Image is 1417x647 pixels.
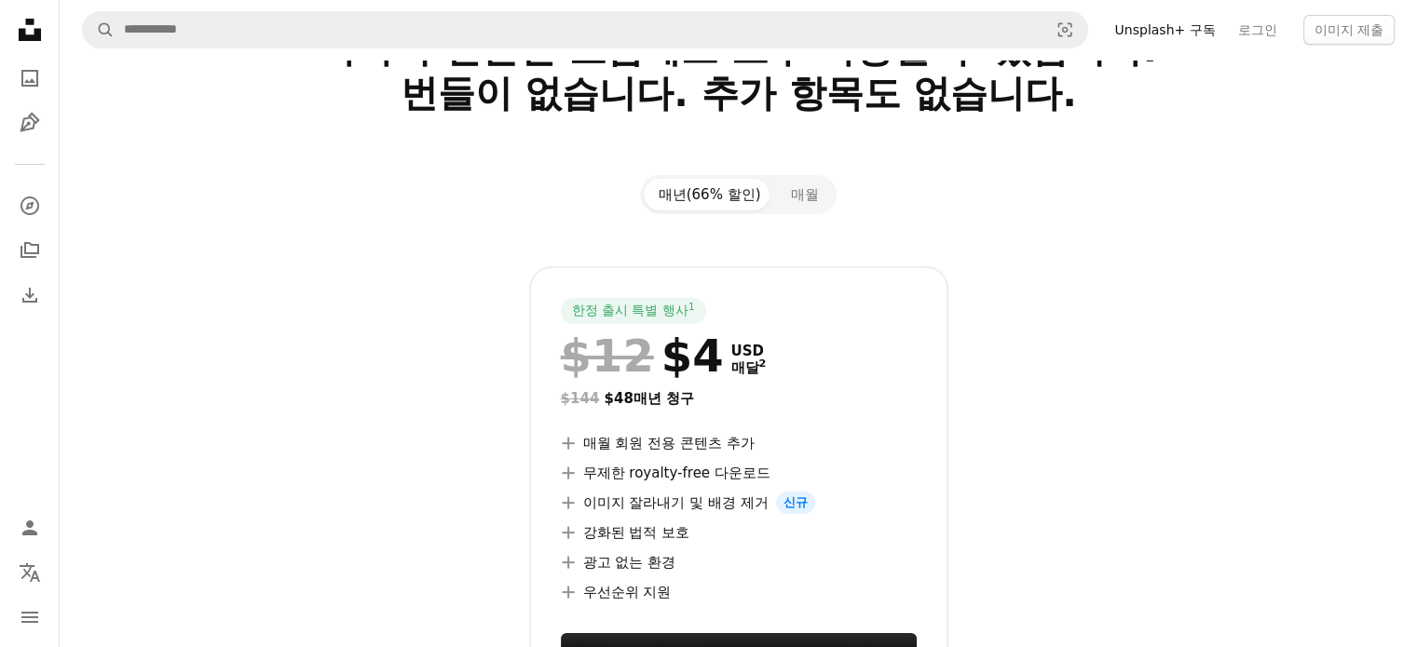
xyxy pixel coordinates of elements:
span: 신규 [776,492,815,514]
div: $4 [561,331,724,380]
sup: 1 [688,301,695,312]
form: 사이트 전체에서 이미지 찾기 [82,11,1088,48]
h2: 하나의 단순한 요금제로 모두 사용할 수 있습니다. 번들이 없습니다. 추가 항목도 없습니다. [139,26,1339,160]
li: 이미지 잘라내기 및 배경 제거 [561,492,917,514]
a: Unsplash+ 구독 [1103,15,1226,45]
span: 매달 [731,359,767,376]
div: $48 매년 청구 [561,387,917,410]
a: 일러스트 [11,104,48,142]
div: 한정 출시 특별 행사 [561,298,706,324]
span: $144 [561,390,600,407]
a: 1 [685,302,699,320]
button: Unsplash 검색 [83,12,115,47]
a: 로그인 [1227,15,1288,45]
li: 광고 없는 환경 [561,551,917,573]
button: 시각적 검색 [1042,12,1087,47]
li: 매월 회원 전용 콘텐츠 추가 [561,432,917,454]
li: 무제한 royalty-free 다운로드 [561,462,917,484]
li: 우선순위 지원 [561,581,917,603]
li: 강화된 법적 보호 [561,521,917,544]
span: USD [731,343,767,359]
button: 언어 [11,554,48,591]
button: 메뉴 [11,599,48,636]
a: 다운로드 내역 [11,276,48,314]
a: 사진 [11,60,48,97]
button: 매월 [775,179,833,210]
sup: 2 [759,357,767,370]
a: 2 [756,359,770,376]
button: 매년(66% 할인) [644,179,776,210]
a: 컬렉션 [11,232,48,269]
a: 홈 — Unsplash [11,11,48,52]
a: 로그인 / 가입 [11,509,48,546]
button: 이미지 제출 [1303,15,1395,45]
span: $12 [561,331,654,380]
a: 탐색 [11,187,48,224]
